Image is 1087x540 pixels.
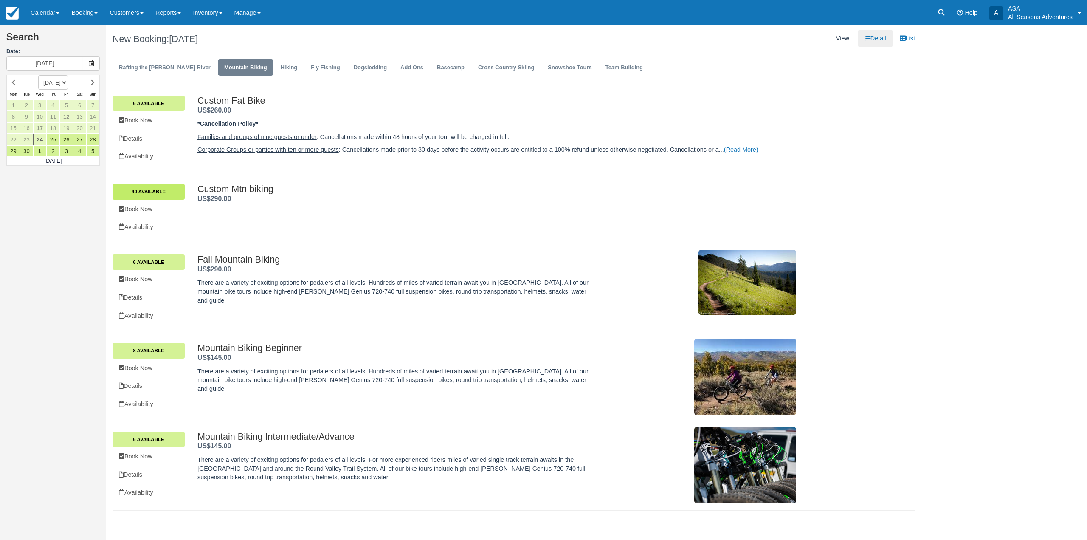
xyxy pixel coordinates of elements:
li: View: [830,30,857,47]
p: There are a variety of exciting options for pedalers of all levels. For more experienced riders m... [197,455,597,482]
a: 29 [7,145,20,157]
a: 9 [20,111,33,122]
a: Mountain Biking [218,59,273,76]
a: Add Ons [394,59,430,76]
a: 6 Available [113,254,185,270]
h1: New Booking: [113,34,507,44]
a: Cross Country Skiing [472,59,541,76]
a: Fly Fishing [304,59,346,76]
a: 6 Available [113,432,185,447]
a: 22 [7,134,20,145]
h2: Mountain Biking Intermediate/Advance [197,432,597,442]
strong: Price: US$145 [197,354,231,361]
a: 10 [33,111,46,122]
a: 1 [7,99,20,111]
a: 1 [33,145,46,157]
strong: Price: US$145 [197,442,231,450]
img: M14-1 [694,427,796,503]
span: Help [965,9,977,16]
a: 3 [33,99,46,111]
a: Details [113,289,185,306]
a: 11 [46,111,59,122]
td: [DATE] [7,157,100,166]
a: 23 [20,134,33,145]
a: 6 Available [113,96,185,111]
a: Availability [113,307,185,325]
a: 7 [86,99,99,111]
a: 4 [73,145,86,157]
a: Dogsledding [347,59,393,76]
p: : Cancellations made prior to 30 days before the activity occurs are entitled to a 100% refund un... [197,145,796,154]
a: 24 [33,134,46,145]
a: 25 [46,134,59,145]
img: checkfront-main-nav-mini-logo.png [6,7,19,20]
a: 27 [73,134,86,145]
a: 5 [86,145,99,157]
a: Availability [113,218,185,236]
th: Mon [7,90,20,99]
a: 30 [20,145,33,157]
h2: Custom Fat Bike [197,96,796,106]
a: 6 [73,99,86,111]
a: 19 [60,122,73,134]
a: Availability [113,484,185,501]
a: Book Now [113,271,185,288]
th: Wed [33,90,46,99]
img: M13-1 [694,339,796,415]
a: Book Now [113,112,185,129]
a: 12 [60,111,73,122]
a: List [893,30,921,47]
a: 2 [20,99,33,111]
th: Sun [86,90,99,99]
th: Thu [46,90,59,99]
a: 18 [46,122,59,134]
u: Corporate Groups or parties with ten or more guests [197,146,339,153]
p: ASA [1008,4,1073,13]
p: There are a variety of exciting options for pedalers of all levels. Hundreds of miles of varied t... [197,278,597,305]
label: Date: [6,48,100,56]
a: Team Building [599,59,649,76]
h2: Custom Mtn biking [197,184,796,194]
a: 26 [60,134,73,145]
p: All Seasons Adventures [1008,13,1073,21]
a: 40 Available [113,184,185,199]
a: Book Now [113,359,185,377]
span: US$290.00 [197,195,231,202]
img: M163-1 [698,250,796,315]
h2: Fall Mountain Biking [197,254,597,265]
a: 20 [73,122,86,134]
a: 8 [7,111,20,122]
a: 28 [86,134,99,145]
a: Book Now [113,448,185,465]
a: 4 [46,99,59,111]
span: US$145.00 [197,442,231,450]
a: Details [113,466,185,483]
strong: *Cancellation Policy* [197,120,258,127]
strong: Price: US$260 [197,107,231,114]
a: 8 Available [113,343,185,358]
a: Snowshoe Tours [541,59,598,76]
a: (Read More) [724,146,758,153]
th: Sat [73,90,86,99]
th: Tue [20,90,33,99]
strong: Price: US$290 [197,266,231,273]
a: Details [113,377,185,395]
span: US$260.00 [197,107,231,114]
span: US$290.00 [197,266,231,273]
a: Basecamp [431,59,471,76]
a: 16 [20,122,33,134]
a: 15 [7,122,20,134]
a: Book Now [113,201,185,218]
a: 21 [86,122,99,134]
a: 14 [86,111,99,122]
a: 2 [46,145,59,157]
i: Help [957,10,963,16]
p: There are a variety of exciting options for pedalers of all levels. Hundreds of miles of varied t... [197,367,597,393]
a: 5 [60,99,73,111]
a: 17 [33,122,46,134]
h2: Search [6,32,100,48]
a: Availability [113,148,185,165]
a: Details [113,130,185,147]
h2: Mountain Biking Beginner [197,343,597,353]
u: Families and groups of nine guests or under [197,133,317,140]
